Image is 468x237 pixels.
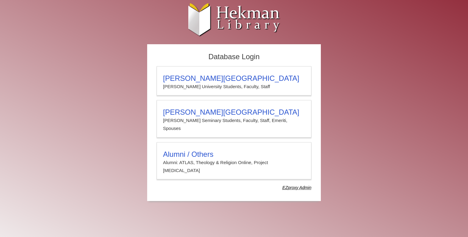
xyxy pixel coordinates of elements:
[163,74,305,83] h3: [PERSON_NAME][GEOGRAPHIC_DATA]
[154,51,314,63] h2: Database Login
[163,159,305,175] p: Alumni: ATLAS, Theology & Religion Online, Project [MEDICAL_DATA]
[163,150,305,159] h3: Alumni / Others
[163,108,305,117] h3: [PERSON_NAME][GEOGRAPHIC_DATA]
[163,83,305,91] p: [PERSON_NAME] University Students, Faculty, Staff
[282,185,311,190] dfn: Use Alumni login
[163,150,305,175] summary: Alumni / OthersAlumni: ATLAS, Theology & Religion Online, Project [MEDICAL_DATA]
[157,100,311,138] a: [PERSON_NAME][GEOGRAPHIC_DATA][PERSON_NAME] Seminary Students, Faculty, Staff, Emeriti, Spouses
[157,66,311,95] a: [PERSON_NAME][GEOGRAPHIC_DATA][PERSON_NAME] University Students, Faculty, Staff
[163,117,305,133] p: [PERSON_NAME] Seminary Students, Faculty, Staff, Emeriti, Spouses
